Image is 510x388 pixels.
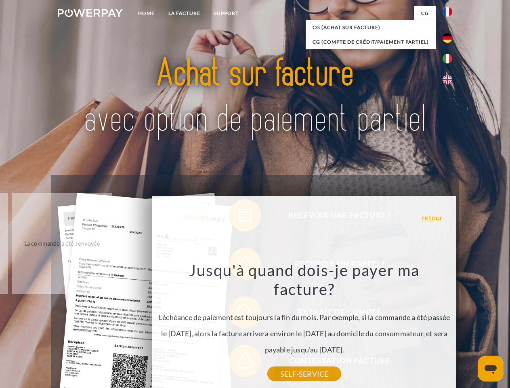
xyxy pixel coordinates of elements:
[443,75,452,84] img: en
[443,54,452,63] img: it
[306,35,436,49] a: CG (Compte de crédit/paiement partiel)
[414,6,436,21] a: CG
[77,39,433,155] img: title-powerpay_fr.svg
[17,238,108,249] div: La commande a été renvoyée
[58,9,123,17] img: logo-powerpay-white.svg
[207,6,246,21] a: Support
[478,356,504,382] iframe: Bouton de lancement de la fenêtre de messagerie
[157,260,452,299] h3: Jusqu'à quand dois-je payer ma facture?
[443,33,452,43] img: de
[422,214,443,221] a: retour
[131,6,162,21] a: Home
[306,20,436,35] a: CG (achat sur facture)
[443,7,452,17] img: fr
[267,367,341,381] a: SELF-SERVICE
[157,260,452,374] div: L'échéance de paiement est toujours la fin du mois. Par exemple, si la commande a été passée le [...
[162,6,207,21] a: LA FACTURE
